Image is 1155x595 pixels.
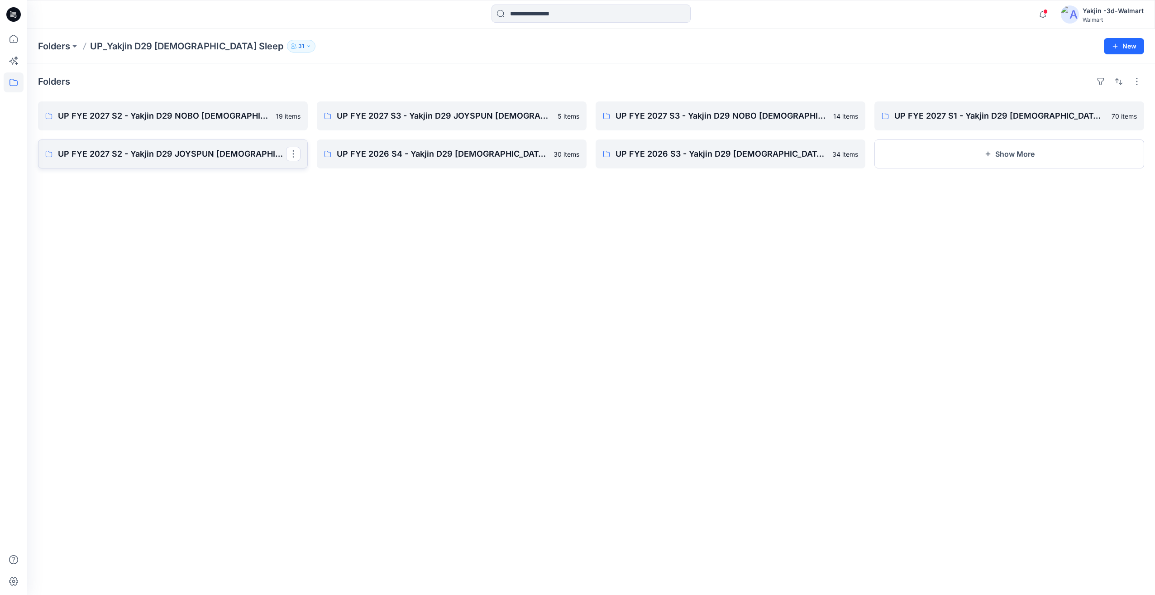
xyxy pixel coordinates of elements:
div: Walmart [1083,16,1144,23]
h4: Folders [38,76,70,87]
p: 5 items [558,111,579,121]
p: UP FYE 2026 S3 - Yakjin D29 [DEMOGRAPHIC_DATA] Sleepwear [616,148,827,160]
a: Folders [38,40,70,53]
a: UP FYE 2027 S3 - Yakjin D29 JOYSPUN [DEMOGRAPHIC_DATA] Sleepwear5 items [317,101,587,130]
p: UP FYE 2027 S3 - Yakjin D29 NOBO [DEMOGRAPHIC_DATA] Sleepwear [616,110,828,122]
p: 34 items [832,149,858,159]
p: 31 [298,41,304,51]
img: avatar [1061,5,1079,24]
p: UP FYE 2027 S1 - Yakjin D29 [DEMOGRAPHIC_DATA] Sleepwear [894,110,1106,122]
div: Yakjin -3d-Walmart [1083,5,1144,16]
p: UP FYE 2027 S2 - Yakjin D29 JOYSPUN [DEMOGRAPHIC_DATA] Sleepwear [58,148,286,160]
p: 14 items [833,111,858,121]
p: UP FYE 2027 S3 - Yakjin D29 JOYSPUN [DEMOGRAPHIC_DATA] Sleepwear [337,110,552,122]
a: UP FYE 2027 S1 - Yakjin D29 [DEMOGRAPHIC_DATA] Sleepwear70 items [874,101,1144,130]
a: UP FYE 2027 S2 - Yakjin D29 NOBO [DEMOGRAPHIC_DATA] Sleepwear19 items [38,101,308,130]
p: UP_Yakjin D29 [DEMOGRAPHIC_DATA] Sleep [90,40,283,53]
button: Show More [874,139,1144,168]
a: UP FYE 2027 S3 - Yakjin D29 NOBO [DEMOGRAPHIC_DATA] Sleepwear14 items [596,101,865,130]
button: New [1104,38,1144,54]
p: 30 items [554,149,579,159]
a: UP FYE 2026 S3 - Yakjin D29 [DEMOGRAPHIC_DATA] Sleepwear34 items [596,139,865,168]
p: 19 items [276,111,301,121]
button: 31 [287,40,315,53]
p: UP FYE 2027 S2 - Yakjin D29 NOBO [DEMOGRAPHIC_DATA] Sleepwear [58,110,270,122]
a: UP FYE 2026 S4 - Yakjin D29 [DEMOGRAPHIC_DATA] Sleepwear30 items [317,139,587,168]
p: 70 items [1112,111,1137,121]
p: UP FYE 2026 S4 - Yakjin D29 [DEMOGRAPHIC_DATA] Sleepwear [337,148,548,160]
a: UP FYE 2027 S2 - Yakjin D29 JOYSPUN [DEMOGRAPHIC_DATA] Sleepwear [38,139,308,168]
